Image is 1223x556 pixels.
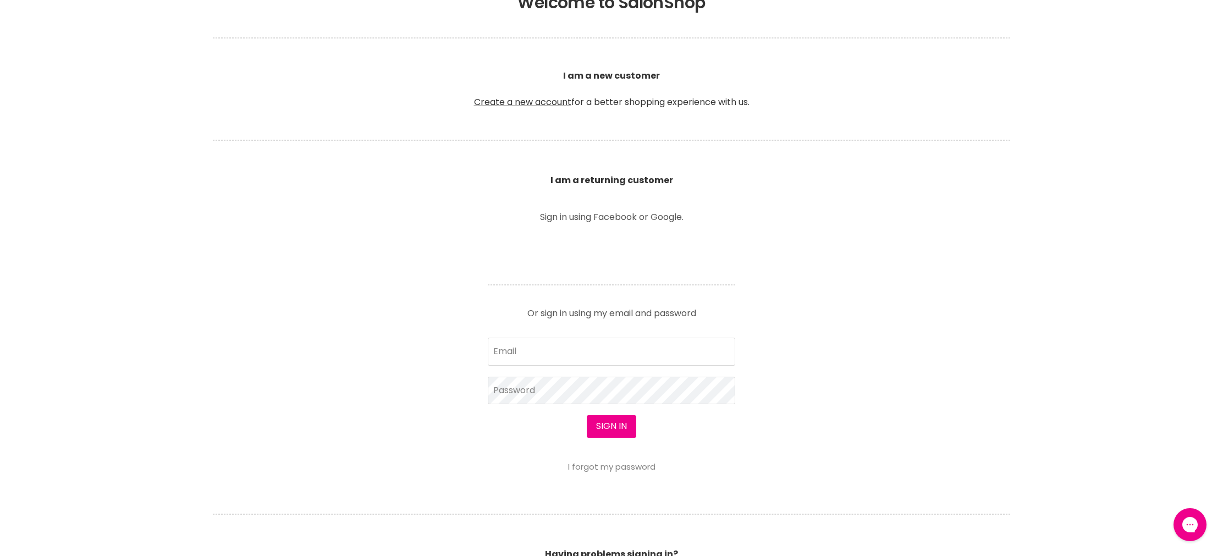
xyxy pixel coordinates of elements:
a: Create a new account [474,96,571,108]
b: I am a new customer [563,69,660,82]
button: Sign in [587,415,636,437]
p: Or sign in using my email and password [488,300,735,318]
p: for a better shopping experience with us. [213,43,1010,135]
a: I forgot my password [568,461,655,472]
b: I am a returning customer [550,174,673,186]
iframe: Gorgias live chat messenger [1168,504,1212,545]
iframe: Social Login Buttons [488,238,735,268]
p: Sign in using Facebook or Google. [488,213,735,222]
